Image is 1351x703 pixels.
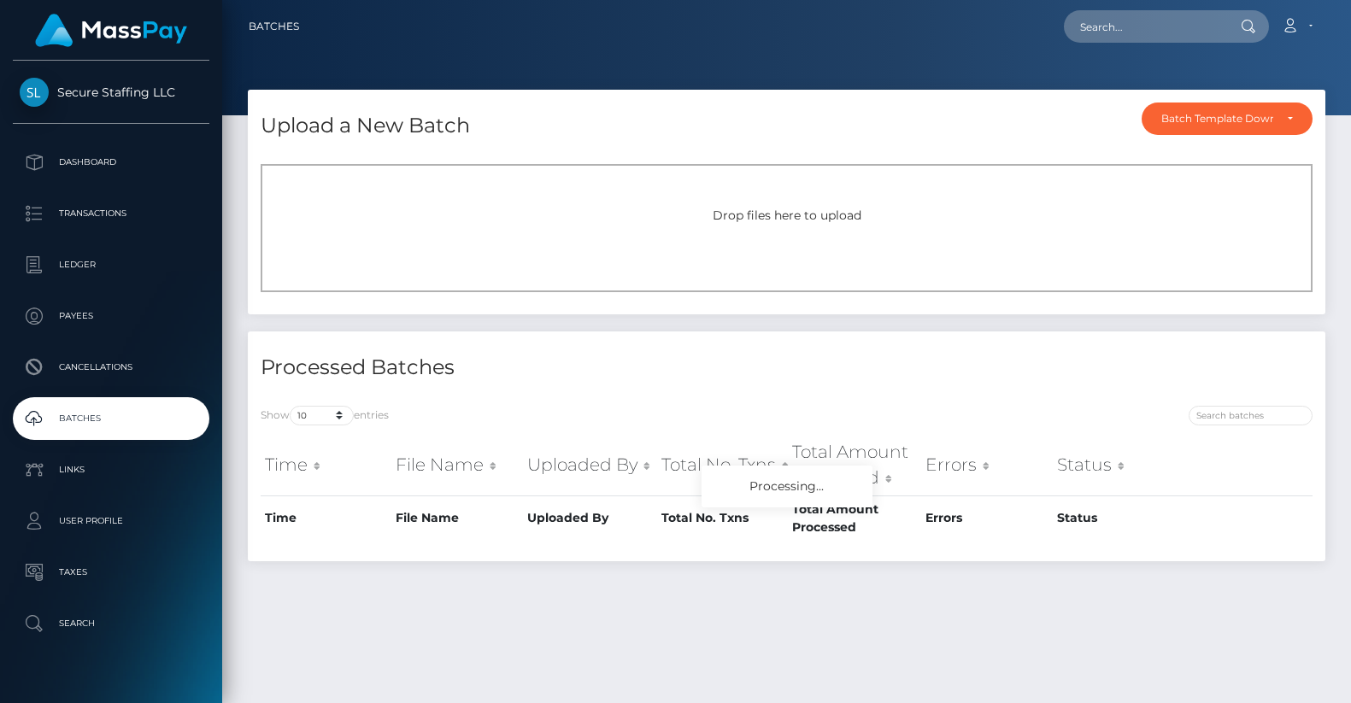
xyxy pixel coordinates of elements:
[1053,495,1184,541] th: Status
[13,500,209,542] a: User Profile
[261,435,391,495] th: Time
[13,448,209,491] a: Links
[1161,112,1273,126] div: Batch Template Download
[13,243,209,286] a: Ledger
[290,406,354,425] select: Showentries
[20,559,203,585] p: Taxes
[1189,406,1313,425] input: Search batches
[1053,435,1184,495] th: Status
[13,85,209,100] span: Secure Staffing LLC
[20,149,203,175] p: Dashboard
[788,495,922,541] th: Total Amount Processed
[249,9,299,44] a: Batches
[702,466,872,507] div: Processing...
[13,192,209,235] a: Transactions
[20,611,203,636] p: Search
[20,201,203,226] p: Transactions
[13,551,209,594] a: Taxes
[657,495,788,541] th: Total No. Txns
[13,346,209,389] a: Cancellations
[13,141,209,184] a: Dashboard
[788,435,922,495] th: Total Amount Processed
[713,208,861,223] span: Drop files here to upload
[657,435,788,495] th: Total No. Txns
[261,353,774,383] h4: Processed Batches
[20,303,203,329] p: Payees
[13,602,209,645] a: Search
[1064,10,1225,43] input: Search...
[1142,103,1313,135] button: Batch Template Download
[20,78,49,107] img: Secure Staffing LLC
[391,435,523,495] th: File Name
[523,435,657,495] th: Uploaded By
[20,508,203,534] p: User Profile
[13,295,209,337] a: Payees
[921,435,1053,495] th: Errors
[261,111,470,141] h4: Upload a New Batch
[20,354,203,380] p: Cancellations
[20,406,203,431] p: Batches
[20,252,203,278] p: Ledger
[13,397,209,440] a: Batches
[921,495,1053,541] th: Errors
[261,495,391,541] th: Time
[523,495,657,541] th: Uploaded By
[35,14,187,47] img: MassPay Logo
[391,495,523,541] th: File Name
[261,406,389,425] label: Show entries
[20,457,203,483] p: Links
